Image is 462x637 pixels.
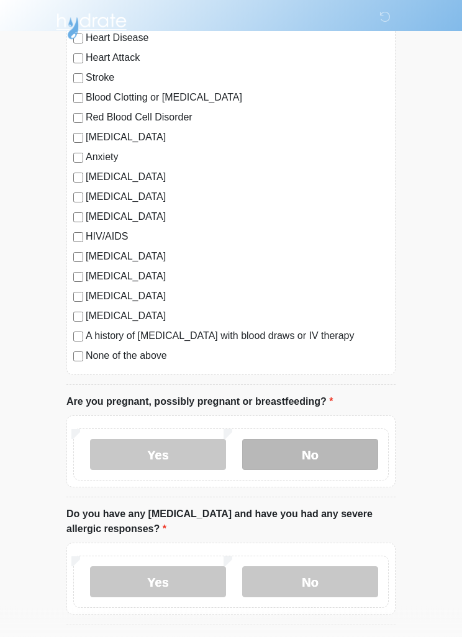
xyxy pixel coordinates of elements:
[86,230,389,245] label: HIV/AIDS
[73,153,83,163] input: Anxiety
[86,170,389,185] label: [MEDICAL_DATA]
[86,190,389,205] label: [MEDICAL_DATA]
[86,111,389,125] label: Red Blood Cell Disorder
[86,309,389,324] label: [MEDICAL_DATA]
[86,51,389,66] label: Heart Attack
[73,352,83,362] input: None of the above
[86,130,389,145] label: [MEDICAL_DATA]
[73,213,83,223] input: [MEDICAL_DATA]
[86,210,389,225] label: [MEDICAL_DATA]
[73,193,83,203] input: [MEDICAL_DATA]
[73,253,83,263] input: [MEDICAL_DATA]
[90,440,226,471] label: Yes
[86,71,389,86] label: Stroke
[73,332,83,342] input: A history of [MEDICAL_DATA] with blood draws or IV therapy
[73,114,83,124] input: Red Blood Cell Disorder
[54,9,129,40] img: Hydrate IV Bar - Scottsdale Logo
[66,507,396,537] label: Do you have any [MEDICAL_DATA] and have you had any severe allergic responses?
[73,273,83,282] input: [MEDICAL_DATA]
[73,312,83,322] input: [MEDICAL_DATA]
[66,395,333,410] label: Are you pregnant, possibly pregnant or breastfeeding?
[73,54,83,64] input: Heart Attack
[86,349,389,364] label: None of the above
[86,289,389,304] label: [MEDICAL_DATA]
[86,329,389,344] label: A history of [MEDICAL_DATA] with blood draws or IV therapy
[90,567,226,598] label: Yes
[73,233,83,243] input: HIV/AIDS
[86,269,389,284] label: [MEDICAL_DATA]
[73,94,83,104] input: Blood Clotting or [MEDICAL_DATA]
[86,250,389,264] label: [MEDICAL_DATA]
[73,292,83,302] input: [MEDICAL_DATA]
[86,91,389,106] label: Blood Clotting or [MEDICAL_DATA]
[242,440,378,471] label: No
[86,150,389,165] label: Anxiety
[73,74,83,84] input: Stroke
[242,567,378,598] label: No
[73,173,83,183] input: [MEDICAL_DATA]
[73,133,83,143] input: [MEDICAL_DATA]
